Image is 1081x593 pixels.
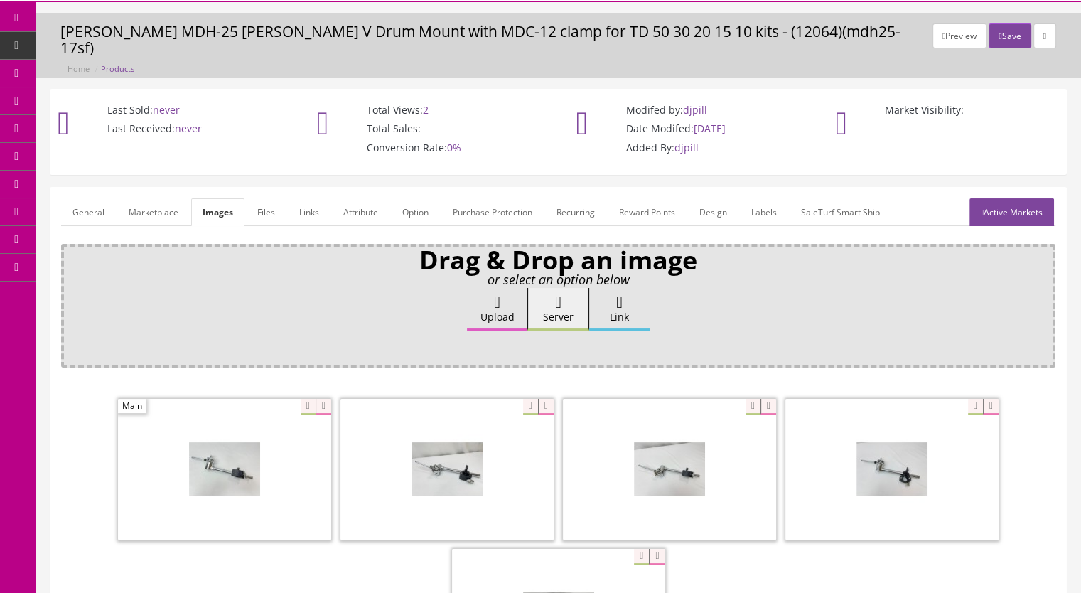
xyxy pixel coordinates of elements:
a: Products [101,63,134,74]
a: Home [68,63,90,74]
a: Links [288,198,330,226]
label: Server [528,288,588,331]
button: Preview [932,23,986,48]
span: never [153,103,180,117]
span: djpill [674,141,699,154]
a: Images [191,198,244,226]
a: Labels [740,198,788,226]
p: Added By: [583,141,793,154]
p: Drag & Drop an image [71,254,1045,267]
a: Recurring [545,198,606,226]
a: Marketplace [117,198,190,226]
span: 0% [447,141,461,154]
span: [DATE] [694,122,726,135]
p: Total Sales: [324,122,534,135]
p: Conversion Rate: [324,141,534,154]
a: General [61,198,116,226]
h3: [PERSON_NAME] MDH-25 [PERSON_NAME] V Drum Mount with MDC-12 clamp for TD 50 30 20 15 10 kits - (1... [60,23,1056,56]
label: Upload [467,288,527,331]
p: Market Visibility: [842,104,1052,117]
p: Date Modifed: [583,122,793,135]
p: Last Sold: [65,104,274,117]
span: never [175,122,202,135]
p: Last Received: [65,122,274,135]
a: Purchase Protection [441,198,544,226]
span: 2 [423,103,429,117]
a: Option [391,198,440,226]
a: Design [688,198,738,226]
a: SaleTurf Smart Ship [790,198,891,226]
button: Save [989,23,1031,48]
a: Reward Points [608,198,687,226]
p: Total Views: [324,104,534,117]
a: Attribute [332,198,389,226]
a: Active Markets [969,198,1054,226]
i: or select an option below [488,271,630,288]
span: djpill [683,103,707,117]
a: Files [246,198,286,226]
label: Link [589,288,650,331]
p: Modifed by: [583,104,793,117]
